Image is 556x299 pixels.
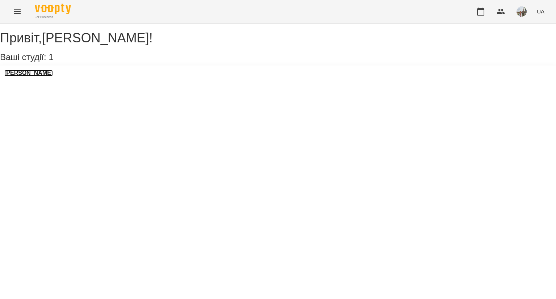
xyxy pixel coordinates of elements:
img: Voopty Logo [35,4,71,14]
button: Menu [9,3,26,20]
span: For Business [35,15,71,20]
img: ee0eb8b84c93123d99010070d336dd86.jpg [517,7,527,17]
span: 1 [49,52,53,62]
button: UA [534,5,547,18]
a: [PERSON_NAME] [4,70,53,76]
span: UA [537,8,544,15]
